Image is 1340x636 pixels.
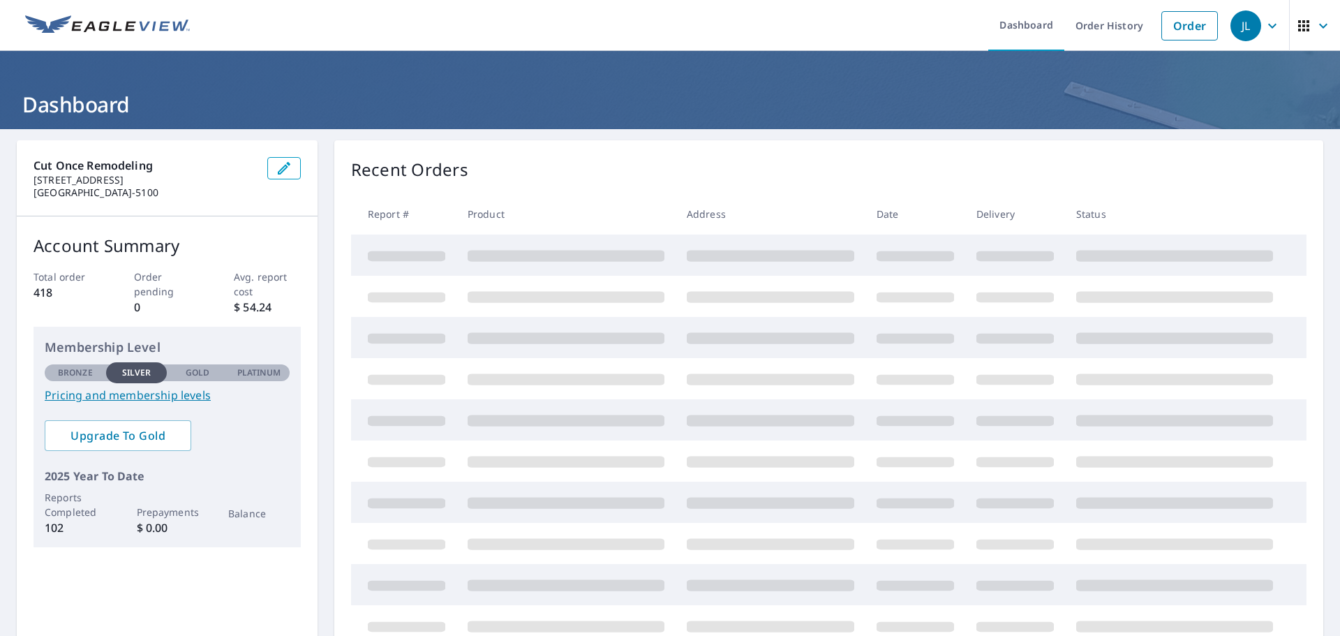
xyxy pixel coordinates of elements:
[45,519,106,536] p: 102
[17,90,1323,119] h1: Dashboard
[456,193,676,235] th: Product
[134,299,201,316] p: 0
[25,15,190,36] img: EV Logo
[33,233,301,258] p: Account Summary
[1161,11,1218,40] a: Order
[237,367,281,379] p: Platinum
[865,193,965,235] th: Date
[122,367,151,379] p: Silver
[45,490,106,519] p: Reports Completed
[137,519,198,536] p: $ 0.00
[33,284,100,301] p: 418
[45,387,290,404] a: Pricing and membership levels
[33,186,256,199] p: [GEOGRAPHIC_DATA]-5100
[234,269,301,299] p: Avg. report cost
[58,367,93,379] p: Bronze
[33,269,100,284] p: Total order
[676,193,865,235] th: Address
[234,299,301,316] p: $ 54.24
[137,505,198,519] p: Prepayments
[56,428,180,443] span: Upgrade To Gold
[1230,10,1261,41] div: JL
[186,367,209,379] p: Gold
[965,193,1065,235] th: Delivery
[228,506,290,521] p: Balance
[45,468,290,485] p: 2025 Year To Date
[351,193,456,235] th: Report #
[351,157,468,182] p: Recent Orders
[33,174,256,186] p: [STREET_ADDRESS]
[45,338,290,357] p: Membership Level
[45,420,191,451] a: Upgrade To Gold
[134,269,201,299] p: Order pending
[1065,193,1284,235] th: Status
[33,157,256,174] p: Cut Once Remodeling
